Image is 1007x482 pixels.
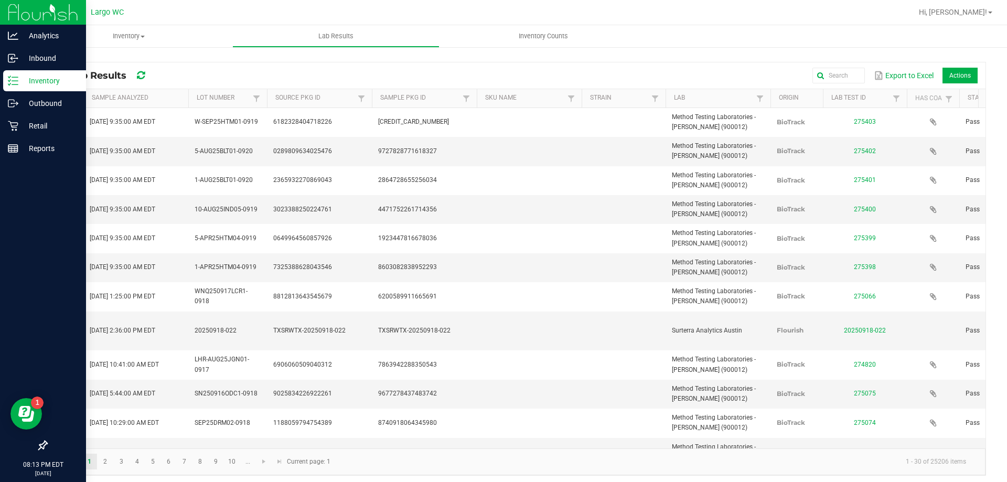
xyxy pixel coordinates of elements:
inline-svg: Reports [8,143,18,154]
a: 275402 [854,147,876,155]
p: Inventory [18,74,81,87]
span: 9025834226922261 [273,390,332,397]
span: BioTrack [777,360,805,368]
span: Pass [966,176,980,184]
span: [DATE] 10:29:00 AM EDT [90,419,159,426]
span: Method Testing Laboratories - [PERSON_NAME] (900012) [672,356,756,373]
span: BioTrack [777,263,805,271]
a: Page 4 [130,454,145,469]
span: Pass [966,234,980,242]
span: [DATE] 9:35:00 AM EDT [90,118,155,125]
span: BioTrack [777,419,805,426]
span: Method Testing Laboratories - [PERSON_NAME] (900012) [672,229,756,247]
a: OriginSortable [779,94,819,102]
p: Retail [18,120,81,132]
a: 275399 [854,234,876,242]
span: 10-AUG25IND05-0919 [195,206,258,213]
th: Has CoA [907,89,959,108]
a: Page 1 [82,454,97,469]
span: Pass [966,206,980,213]
span: [DATE] 9:35:00 AM EDT [90,176,155,184]
span: SEP25DRM02-0918 [195,419,250,426]
inline-svg: Retail [8,121,18,131]
span: Pass [966,293,980,300]
span: BioTrack [777,234,805,242]
a: Inventory Counts [440,25,647,47]
a: Filter [565,92,577,105]
span: Pass [966,147,980,155]
p: Inbound [18,52,81,65]
a: 275066 [854,293,876,300]
span: Method Testing Laboratories - [PERSON_NAME] (900012) [672,443,756,460]
span: Pass [966,390,980,397]
a: Page 6 [161,454,176,469]
span: 5-APR25HTM04-0919 [195,234,256,242]
a: Filter [942,92,955,105]
span: [DATE] 9:35:00 AM EDT [90,263,155,271]
inline-svg: Inventory [8,76,18,86]
span: 1-APR25HTM04-0919 [195,263,256,271]
iframe: Resource center [10,398,42,430]
span: Method Testing Laboratories - [PERSON_NAME] (900012) [672,259,756,276]
span: 9727828771618327 [378,147,437,155]
span: BioTrack [777,118,805,126]
span: [DATE] 9:35:00 AM EDT [90,206,155,213]
p: Reports [18,142,81,155]
span: 7863942288350543 [378,361,437,368]
p: 08:13 PM EDT [5,460,81,469]
span: Lab Results [304,31,368,41]
span: 6906060509040312 [273,361,332,368]
span: 2365932270869043 [273,176,332,184]
span: Hi, [PERSON_NAME]! [919,8,987,16]
kendo-pager-info: 1 - 30 of 25206 items [337,453,974,470]
span: 8812813643545679 [273,293,332,300]
span: Go to the last page [275,457,284,466]
span: SN250916ODC1-0918 [195,390,258,397]
p: Analytics [18,29,81,42]
a: Source Pkg IDSortable [275,94,355,102]
span: Pass [966,118,980,125]
span: Pass [966,361,980,368]
div: All Lab Results [55,67,174,84]
span: 20250918-022 [195,327,237,334]
p: Outbound [18,97,81,110]
span: [CREDIT_CARD_NUMBER] [378,118,449,125]
li: Actions [942,68,978,83]
span: Method Testing Laboratories - [PERSON_NAME] (900012) [672,287,756,305]
a: Filter [250,92,263,105]
a: Filter [890,92,903,105]
a: Inventory [25,25,232,47]
a: SKU NameSortable [485,94,564,102]
a: Filter [460,92,473,105]
span: 6182328404718226 [273,118,332,125]
a: 275398 [854,263,876,271]
span: [DATE] 1:25:00 PM EDT [90,293,155,300]
span: Pass [966,327,980,334]
span: TXSRWTX-20250918-022 [378,327,451,334]
span: Method Testing Laboratories - [PERSON_NAME] (900012) [672,142,756,159]
input: Search [812,68,865,83]
p: [DATE] [5,469,81,477]
a: Sample Pkg IDSortable [380,94,459,102]
span: [DATE] 9:35:00 AM EDT [90,147,155,155]
span: Pass [966,263,980,271]
a: Filter [355,92,368,105]
a: Page 5 [145,454,160,469]
span: 3023388250224761 [273,206,332,213]
inline-svg: Inbound [8,53,18,63]
span: 2864728655256034 [378,176,437,184]
a: Page 9 [208,454,223,469]
a: Page 7 [177,454,192,469]
span: [DATE] 5:44:00 AM EDT [90,390,155,397]
a: 275075 [854,390,876,397]
a: Go to the next page [256,454,272,469]
a: Sample AnalyzedSortable [92,94,184,102]
span: 7325388628043546 [273,263,332,271]
a: Lab Test IDSortable [831,94,890,102]
span: Method Testing Laboratories - [PERSON_NAME] (900012) [672,200,756,218]
a: 20250918-022 [844,327,886,334]
span: Largo WC [91,8,124,17]
a: Lot NumberSortable [197,94,250,102]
